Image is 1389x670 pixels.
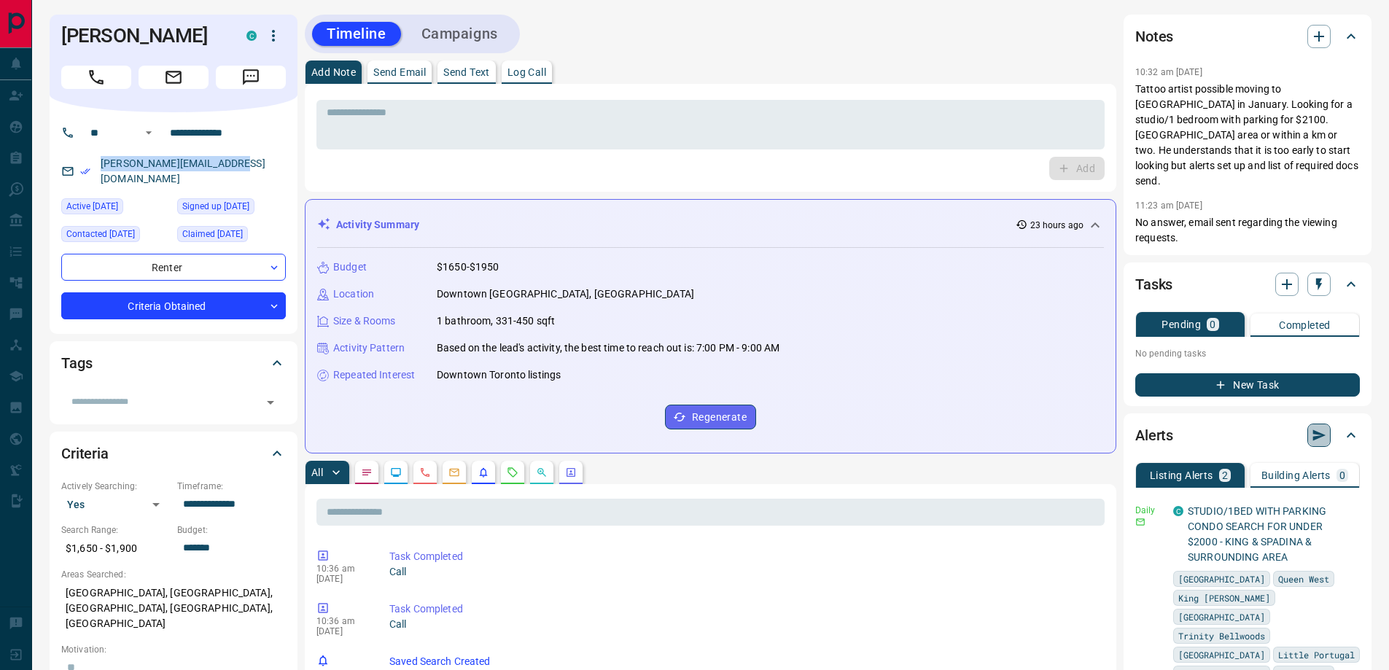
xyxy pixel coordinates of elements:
p: Timeframe: [177,480,286,493]
svg: Requests [507,467,518,478]
div: condos.ca [1173,506,1183,516]
div: Criteria Obtained [61,292,286,319]
span: Call [61,66,131,89]
p: Building Alerts [1261,470,1331,480]
svg: Opportunities [536,467,548,478]
p: Based on the lead's activity, the best time to reach out is: 7:00 PM - 9:00 AM [437,340,779,356]
p: $1650-$1950 [437,260,499,275]
div: Sun Aug 17 2025 [61,198,170,219]
button: Open [140,124,157,141]
span: Contacted [DATE] [66,227,135,241]
p: Budget [333,260,367,275]
p: 10:36 am [316,564,367,574]
p: 10:36 am [316,616,367,626]
span: [GEOGRAPHIC_DATA] [1178,647,1265,662]
p: Call [389,564,1099,580]
p: [GEOGRAPHIC_DATA], [GEOGRAPHIC_DATA], [GEOGRAPHIC_DATA], [GEOGRAPHIC_DATA], [GEOGRAPHIC_DATA] [61,581,286,636]
button: Campaigns [407,22,513,46]
div: Sun Aug 10 2025 [177,226,286,246]
p: Search Range: [61,523,170,537]
span: [GEOGRAPHIC_DATA] [1178,609,1265,624]
h1: [PERSON_NAME] [61,24,225,47]
span: Claimed [DATE] [182,227,243,241]
p: 23 hours ago [1030,219,1083,232]
div: Notes [1135,19,1360,54]
p: Saved Search Created [389,654,1099,669]
h2: Alerts [1135,424,1173,447]
p: No pending tasks [1135,343,1360,365]
h2: Notes [1135,25,1173,48]
button: Regenerate [665,405,756,429]
button: New Task [1135,373,1360,397]
p: Add Note [311,67,356,77]
p: Send Text [443,67,490,77]
p: Listing Alerts [1150,470,1213,480]
svg: Email [1135,517,1145,527]
p: Daily [1135,504,1164,517]
p: [DATE] [316,574,367,584]
svg: Calls [419,467,431,478]
span: Active [DATE] [66,199,118,214]
p: Downtown Toronto listings [437,367,561,383]
h2: Tags [61,351,92,375]
div: Tasks [1135,267,1360,302]
a: STUDIO/1BED WITH PARKING CONDO SEARCH FOR UNDER $2000 - KING & SPADINA & SURROUNDING AREA [1188,505,1326,563]
p: Location [333,287,374,302]
p: No answer, email sent regarding the viewing requests. [1135,215,1360,246]
p: 2 [1222,470,1228,480]
div: Alerts [1135,418,1360,453]
button: Timeline [312,22,401,46]
p: Budget: [177,523,286,537]
p: Tattoo artist possible moving to [GEOGRAPHIC_DATA] in January. Looking for a studio/1 bedroom wit... [1135,82,1360,189]
p: [DATE] [316,626,367,636]
p: Task Completed [389,549,1099,564]
svg: Email Verified [80,166,90,176]
h2: Tasks [1135,273,1172,296]
p: 10:32 am [DATE] [1135,67,1202,77]
p: Size & Rooms [333,313,396,329]
span: Trinity Bellwoods [1178,628,1265,643]
p: Pending [1162,319,1201,330]
span: Message [216,66,286,89]
svg: Listing Alerts [478,467,489,478]
p: Downtown [GEOGRAPHIC_DATA], [GEOGRAPHIC_DATA] [437,287,694,302]
span: Signed up [DATE] [182,199,249,214]
svg: Agent Actions [565,467,577,478]
div: condos.ca [246,31,257,41]
svg: Lead Browsing Activity [390,467,402,478]
h2: Criteria [61,442,109,465]
p: Log Call [507,67,546,77]
div: Yes [61,493,170,516]
p: Activity Summary [336,217,419,233]
p: Actively Searching: [61,480,170,493]
span: [GEOGRAPHIC_DATA] [1178,572,1265,586]
p: Completed [1279,320,1331,330]
p: $1,650 - $1,900 [61,537,170,561]
div: Sun Aug 10 2025 [61,226,170,246]
button: Open [260,392,281,413]
div: Sun Aug 10 2025 [177,198,286,219]
a: [PERSON_NAME][EMAIL_ADDRESS][DOMAIN_NAME] [101,157,265,184]
p: 11:23 am [DATE] [1135,200,1202,211]
p: Activity Pattern [333,340,405,356]
svg: Notes [361,467,373,478]
p: Motivation: [61,643,286,656]
p: 0 [1210,319,1215,330]
p: 1 bathroom, 331-450 sqft [437,313,555,329]
p: 0 [1339,470,1345,480]
p: Repeated Interest [333,367,415,383]
p: Call [389,617,1099,632]
span: Queen West [1278,572,1329,586]
svg: Emails [448,467,460,478]
div: Criteria [61,436,286,471]
span: Little Portugal [1278,647,1355,662]
div: Tags [61,346,286,381]
p: Areas Searched: [61,568,286,581]
p: Task Completed [389,601,1099,617]
span: Email [139,66,209,89]
p: Send Email [373,67,426,77]
div: Renter [61,254,286,281]
div: Activity Summary23 hours ago [317,211,1104,238]
p: All [311,467,323,478]
span: King [PERSON_NAME] [1178,591,1270,605]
